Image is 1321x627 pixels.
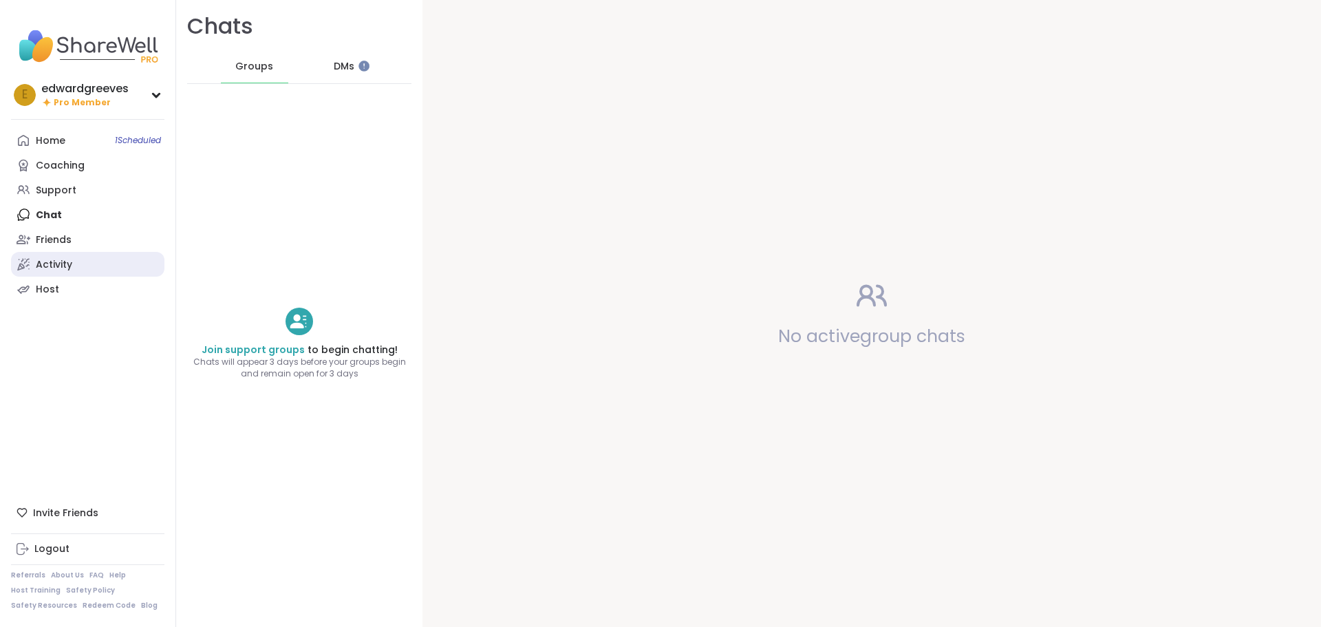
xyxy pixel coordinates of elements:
[778,324,965,348] span: No active group chats
[11,227,164,252] a: Friends
[11,500,164,525] div: Invite Friends
[235,60,273,74] span: Groups
[51,571,84,580] a: About Us
[22,86,28,104] span: e
[11,537,164,562] a: Logout
[11,571,45,580] a: Referrals
[83,601,136,610] a: Redeem Code
[41,81,129,96] div: edwardgreeves
[11,252,164,277] a: Activity
[11,22,164,70] img: ShareWell Nav Logo
[89,571,104,580] a: FAQ
[36,184,76,198] div: Support
[36,159,85,173] div: Coaching
[202,343,305,357] a: Join support groups
[115,135,161,146] span: 1 Scheduled
[187,11,253,42] h1: Chats
[36,283,59,297] div: Host
[36,258,72,272] div: Activity
[358,61,369,72] iframe: Spotlight
[11,178,164,202] a: Support
[36,233,72,247] div: Friends
[109,571,126,580] a: Help
[11,586,61,595] a: Host Training
[11,128,164,153] a: Home1Scheduled
[176,343,422,357] h4: to begin chatting!
[36,134,65,148] div: Home
[11,601,77,610] a: Safety Resources
[11,153,164,178] a: Coaching
[141,601,158,610] a: Blog
[176,357,422,380] span: Chats will appear 3 days before your groups begin and remain open for 3 days
[66,586,115,595] a: Safety Policy
[34,542,69,556] div: Logout
[334,60,354,74] span: DMs
[54,97,111,109] span: Pro Member
[11,277,164,301] a: Host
